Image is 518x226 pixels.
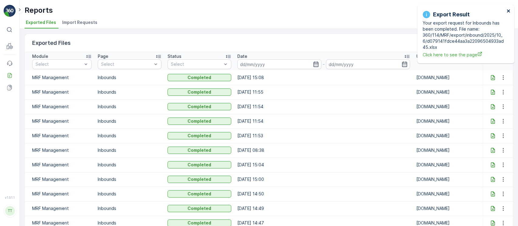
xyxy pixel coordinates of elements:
p: [DOMAIN_NAME] [416,118,480,124]
p: [DOMAIN_NAME] [416,220,480,226]
p: Inbounds [98,89,161,95]
p: MRF Management [32,176,92,182]
td: [DATE] 11:54 [234,114,413,128]
td: [DATE] 15:00 [234,172,413,187]
button: Completed [168,161,231,168]
td: [DATE] 15:08 [234,70,413,85]
span: v 1.51.1 [4,196,16,199]
a: Click here to see the page [423,52,505,58]
p: Inbounds [98,147,161,153]
p: Inbounds [98,104,161,110]
p: [DOMAIN_NAME] [416,205,480,211]
span: Import Requests [62,19,97,25]
p: Completed [188,118,211,124]
p: Inbounds [98,191,161,197]
td: [DATE] 11:53 [234,128,413,143]
p: MRF Management [32,220,92,226]
button: Completed [168,205,231,212]
p: Completed [188,75,211,81]
p: Status [168,53,181,59]
p: [DOMAIN_NAME] [416,191,480,197]
button: close [506,8,511,14]
img: logo [4,5,16,17]
p: [DOMAIN_NAME] [416,75,480,81]
button: Completed [168,88,231,96]
p: MRF Management [32,162,92,168]
button: TT [4,201,16,221]
p: Select [36,61,82,67]
p: Inbounds [98,205,161,211]
button: Completed [168,190,231,198]
p: Completed [188,191,211,197]
p: Select [101,61,152,67]
p: Completed [188,147,211,153]
p: Page [98,53,108,59]
p: Inbounds [98,162,161,168]
button: Completed [168,118,231,125]
input: dd/mm/yyyy [326,59,410,69]
button: Completed [168,103,231,110]
p: Completed [188,89,211,95]
p: User [416,53,426,59]
p: Select [171,61,222,67]
p: - [323,61,325,68]
p: MRF Management [32,104,92,110]
p: MRF Management [32,133,92,139]
p: Inbounds [98,133,161,139]
td: [DATE] 11:55 [234,85,413,99]
p: Inbounds [98,220,161,226]
p: Completed [188,205,211,211]
p: MRF Management [32,89,92,95]
p: [DOMAIN_NAME] [416,176,480,182]
p: Completed [188,162,211,168]
p: Module [32,53,48,59]
button: Completed [168,74,231,81]
button: Completed [168,176,231,183]
p: Reports [25,5,53,15]
p: [DOMAIN_NAME] [416,133,480,139]
button: Completed [168,147,231,154]
p: Exported Files [32,39,71,47]
p: [DOMAIN_NAME] [416,162,480,168]
p: MRF Management [32,205,92,211]
p: MRF Management [32,118,92,124]
td: [DATE] 08:38 [234,143,413,158]
p: Inbounds [98,176,161,182]
p: Your export request for Inbounds has been completed. File name: 360/114/MRF/export/inbound/2025/1... [423,20,505,50]
p: Inbounds [98,118,161,124]
p: Completed [188,104,211,110]
button: Completed [168,132,231,139]
td: [DATE] 11:54 [234,99,413,114]
td: [DATE] 14:49 [234,201,413,216]
div: TT [5,206,15,216]
p: MRF Management [32,75,92,81]
p: Completed [188,176,211,182]
p: [DOMAIN_NAME] [416,147,480,153]
p: Completed [188,220,211,226]
td: [DATE] 15:04 [234,158,413,172]
td: [DATE] 14:50 [234,187,413,201]
p: [DOMAIN_NAME] [416,104,480,110]
span: Exported Files [26,19,56,25]
p: Inbounds [98,75,161,81]
p: Export Result [433,10,470,19]
p: MRF Management [32,147,92,153]
input: dd/mm/yyyy [237,59,321,69]
p: [DOMAIN_NAME] [416,89,480,95]
p: Completed [188,133,211,139]
p: MRF Management [32,191,92,197]
p: Date [237,53,247,59]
